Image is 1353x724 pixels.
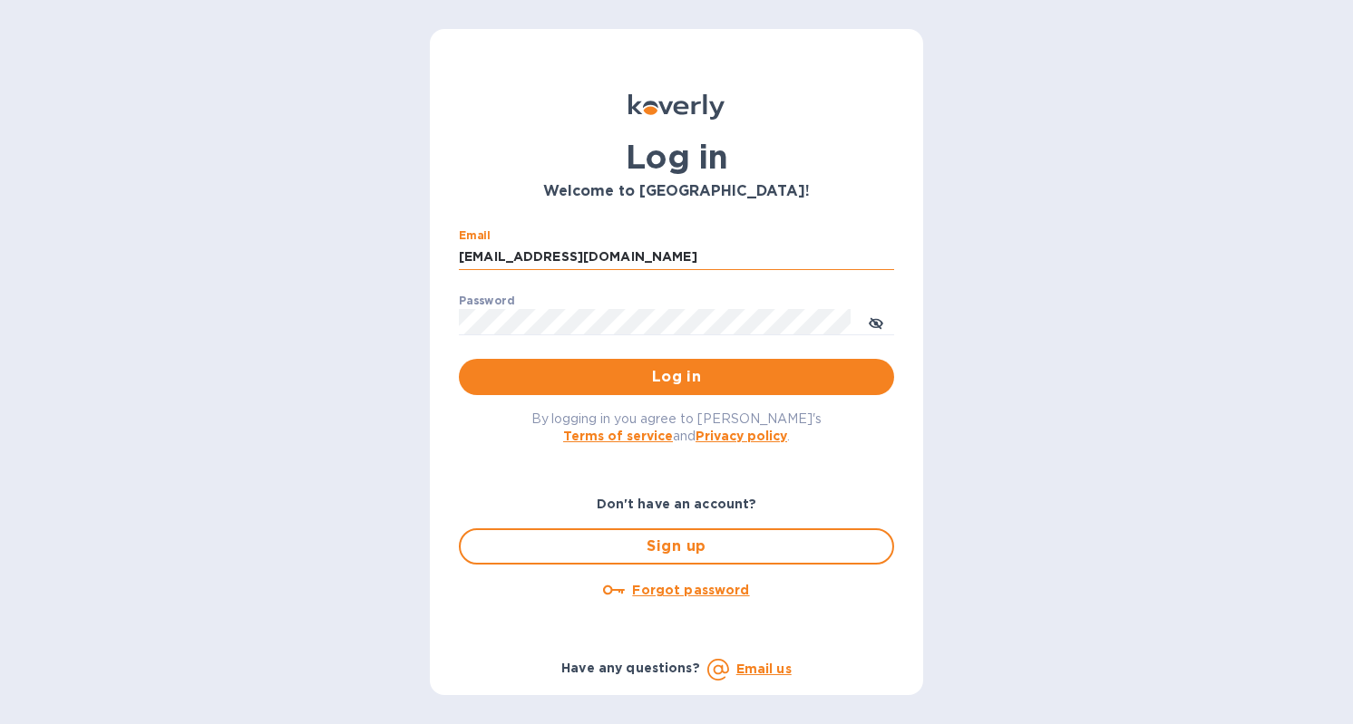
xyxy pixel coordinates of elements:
button: Sign up [459,528,894,565]
u: Forgot password [632,583,749,597]
a: Email us [736,661,792,676]
a: Terms of service [563,429,673,443]
label: Email [459,230,491,241]
b: Have any questions? [561,661,700,675]
button: toggle password visibility [858,304,894,340]
h3: Welcome to [GEOGRAPHIC_DATA]! [459,183,894,200]
input: Enter email address [459,244,894,271]
b: Don't have an account? [597,497,757,511]
span: Log in [473,366,880,388]
h1: Log in [459,138,894,176]
span: Sign up [475,536,878,557]
label: Password [459,295,514,306]
span: By logging in you agree to [PERSON_NAME]'s and . [531,411,823,443]
button: Log in [459,359,894,395]
img: Koverly [628,94,725,120]
a: Privacy policy [696,429,787,443]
